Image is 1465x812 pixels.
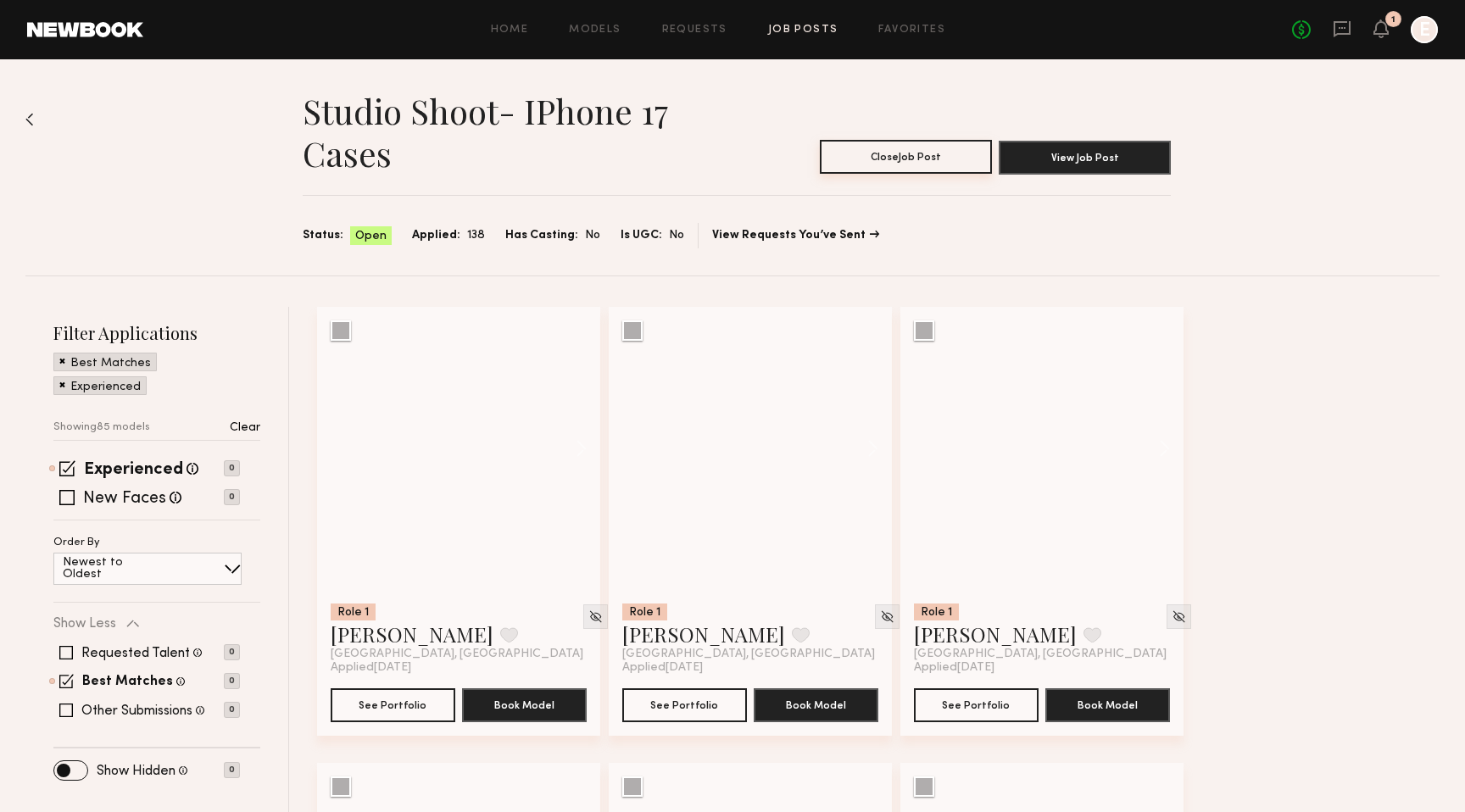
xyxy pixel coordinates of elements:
button: Book Model [1045,688,1170,722]
p: 0 [224,702,240,718]
div: Role 1 [622,603,667,620]
a: Book Model [1045,697,1170,711]
a: Favorites [878,25,945,36]
p: Show Less [53,617,116,631]
a: [PERSON_NAME] [331,620,493,648]
span: No [585,226,600,245]
label: Requested Talent [81,647,190,660]
h2: Filter Applications [53,321,260,344]
a: Book Model [754,697,878,711]
label: Experienced [84,462,183,479]
a: [PERSON_NAME] [914,620,1077,648]
button: See Portfolio [622,688,747,722]
button: Book Model [462,688,587,722]
button: See Portfolio [331,688,455,722]
p: 0 [224,489,240,505]
div: Applied [DATE] [914,661,1170,675]
span: [GEOGRAPHIC_DATA], [GEOGRAPHIC_DATA] [622,648,875,661]
button: CloseJob Post [820,140,992,174]
img: Back to previous page [25,113,34,126]
img: Unhide Model [588,609,603,624]
span: No [669,226,684,245]
a: Requests [662,25,727,36]
span: [GEOGRAPHIC_DATA], [GEOGRAPHIC_DATA] [331,648,583,661]
div: Role 1 [331,603,376,620]
a: [PERSON_NAME] [622,620,785,648]
p: Showing 85 models [53,422,150,433]
span: [GEOGRAPHIC_DATA], [GEOGRAPHIC_DATA] [914,648,1167,661]
label: Show Hidden [97,765,175,778]
div: Role 1 [914,603,959,620]
h1: Studio Shoot- iPhone 17 cases [303,90,737,175]
button: See Portfolio [914,688,1039,722]
a: E [1411,16,1438,43]
div: Applied [DATE] [622,661,878,675]
p: Newest to Oldest [63,557,164,581]
span: Applied: [412,226,460,245]
label: Best Matches [82,676,173,689]
span: Open [355,228,387,245]
a: Job Posts [768,25,838,36]
label: New Faces [83,491,166,508]
img: Unhide Model [1172,609,1186,624]
p: Order By [53,537,100,548]
div: Applied [DATE] [331,661,587,675]
label: Other Submissions [81,704,192,718]
p: Best Matches [70,358,151,370]
p: 0 [224,644,240,660]
span: Is UGC: [621,226,662,245]
p: Experienced [70,381,141,393]
p: Clear [230,422,260,434]
p: 0 [224,673,240,689]
div: 1 [1391,15,1395,25]
span: Has Casting: [505,226,578,245]
button: Book Model [754,688,878,722]
img: Unhide Model [880,609,894,624]
span: Status: [303,226,343,245]
button: View Job Post [999,141,1171,175]
a: Home [491,25,529,36]
p: 0 [224,762,240,778]
a: Models [569,25,621,36]
span: 138 [467,226,485,245]
a: Book Model [462,697,587,711]
a: View Requests You’ve Sent [712,230,879,242]
p: 0 [224,460,240,476]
